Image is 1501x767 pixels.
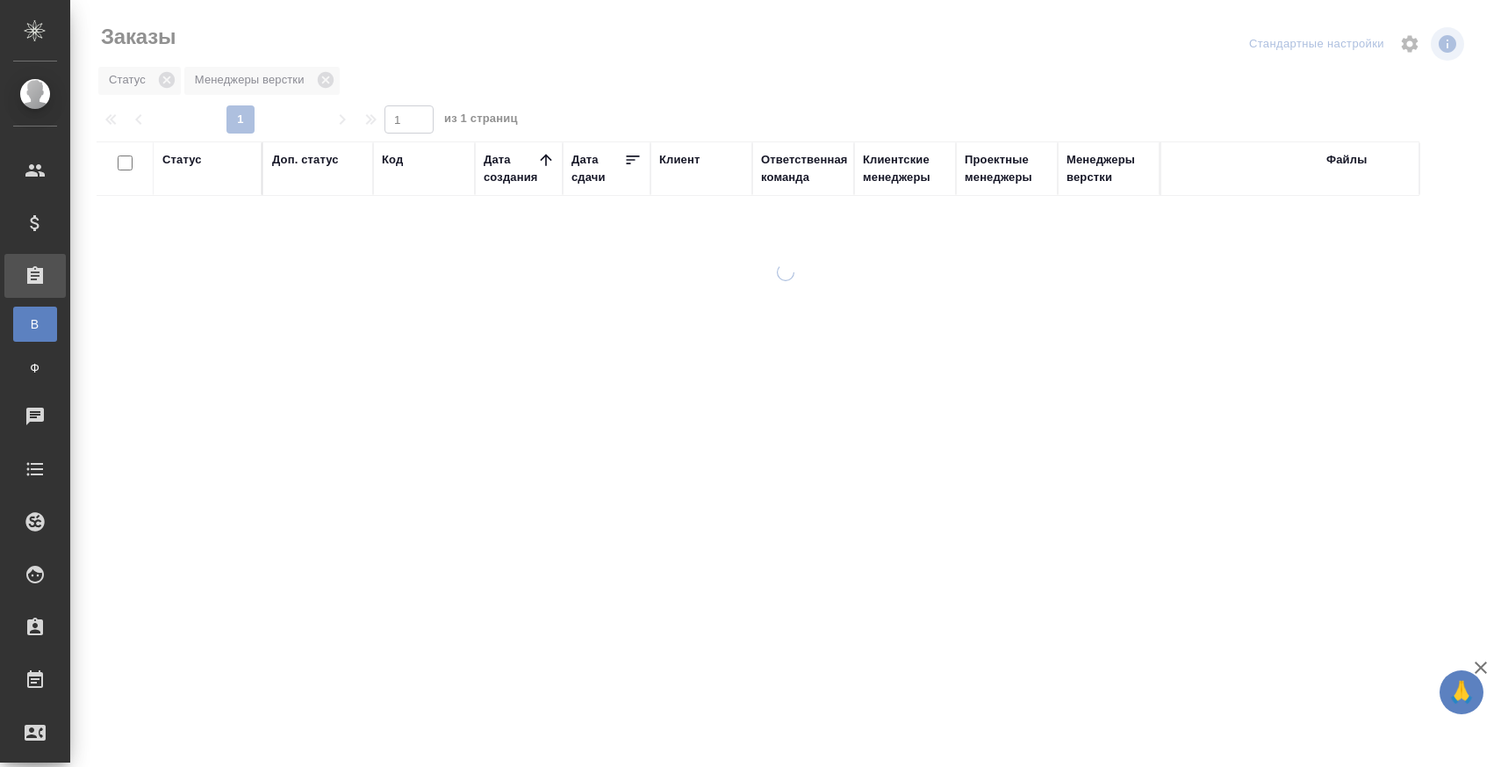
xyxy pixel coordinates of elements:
span: В [22,315,48,333]
a: Ф [13,351,57,386]
div: Ответственная команда [761,151,848,186]
div: Статус [162,151,202,169]
div: Менеджеры верстки [1066,151,1151,186]
div: Проектные менеджеры [965,151,1049,186]
div: Дата сдачи [571,151,624,186]
div: Дата создания [484,151,537,186]
span: Ф [22,359,48,377]
span: 🙏 [1447,674,1476,711]
button: 🙏 [1440,670,1483,714]
a: В [13,307,57,342]
div: Клиент [659,151,700,169]
div: Код [382,151,403,169]
div: Файлы [1326,151,1367,169]
div: Доп. статус [272,151,339,169]
div: Клиентские менеджеры [863,151,947,186]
